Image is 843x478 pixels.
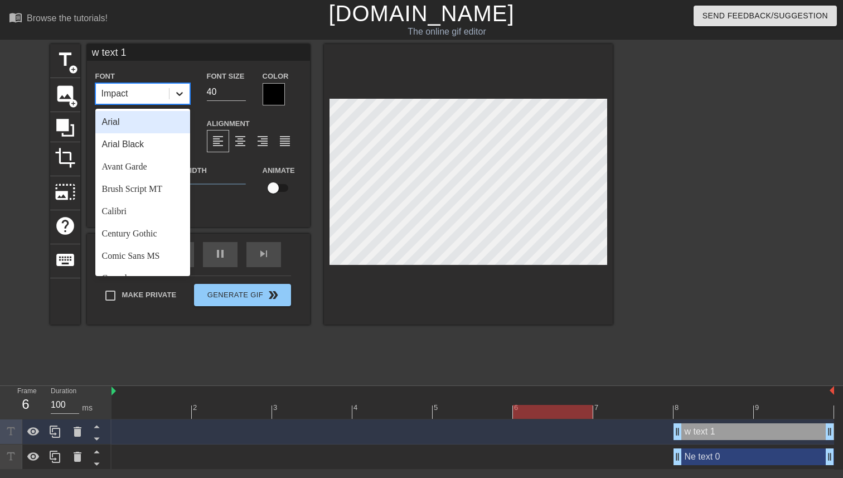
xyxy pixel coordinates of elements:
[55,83,76,104] span: image
[278,134,292,148] span: format_align_justify
[234,134,247,148] span: format_align_center
[55,215,76,236] span: help
[207,118,250,129] label: Alignment
[594,402,600,413] div: 7
[9,11,22,24] span: menu_book
[824,426,835,437] span: drag_handle
[55,181,76,202] span: photo_size_select_large
[434,402,440,413] div: 5
[514,402,520,413] div: 6
[256,134,269,148] span: format_align_right
[263,71,289,82] label: Color
[694,6,837,26] button: Send Feedback/Suggestion
[27,13,108,23] div: Browse the tutorials!
[95,178,190,200] div: Brush Script MT
[9,11,108,28] a: Browse the tutorials!
[353,402,360,413] div: 4
[95,245,190,267] div: Comic Sans MS
[207,71,245,82] label: Font Size
[263,165,295,176] label: Animate
[257,247,270,260] span: skip_next
[69,65,78,74] span: add_circle
[55,49,76,70] span: title
[211,134,225,148] span: format_align_left
[193,402,199,413] div: 2
[194,284,290,306] button: Generate Gif
[55,147,76,168] span: crop
[214,247,227,260] span: pause
[17,394,34,414] div: 6
[95,223,190,245] div: Century Gothic
[672,426,683,437] span: drag_handle
[69,99,78,108] span: add_circle
[95,156,190,178] div: Avant Garde
[95,111,190,133] div: Arial
[9,386,42,418] div: Frame
[198,288,286,302] span: Generate Gif
[824,451,835,462] span: drag_handle
[95,71,115,82] label: Font
[82,402,93,414] div: ms
[101,87,128,100] div: Impact
[672,451,683,462] span: drag_handle
[95,200,190,223] div: Calibri
[675,402,681,413] div: 8
[273,402,279,413] div: 3
[287,25,607,38] div: The online gif editor
[95,267,190,289] div: Consolas
[51,388,76,395] label: Duration
[55,249,76,271] span: keyboard
[830,386,834,395] img: bound-end.png
[122,289,177,301] span: Make Private
[328,1,514,26] a: [DOMAIN_NAME]
[755,402,761,413] div: 9
[267,288,280,302] span: double_arrow
[95,133,190,156] div: Arial Black
[702,9,828,23] span: Send Feedback/Suggestion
